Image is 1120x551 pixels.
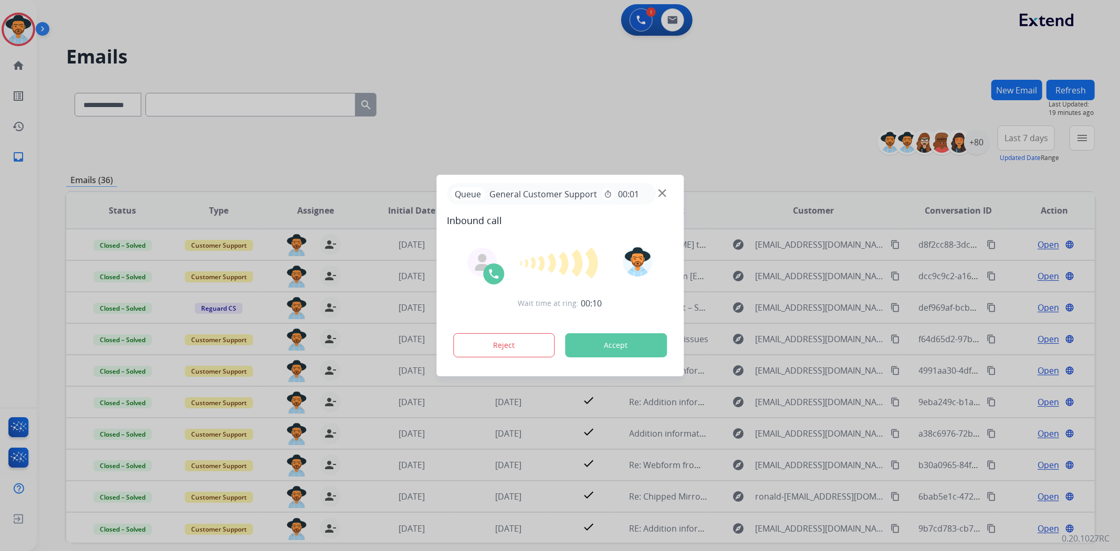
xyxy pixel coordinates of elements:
[453,333,555,357] button: Reject
[618,188,639,200] span: 00:01
[603,190,612,198] mat-icon: timer
[474,254,490,271] img: agent-avatar
[447,213,673,228] span: Inbound call
[485,188,601,200] span: General Customer Support
[518,298,579,309] span: Wait time at ring:
[581,297,602,310] span: 00:10
[1062,532,1109,545] p: 0.20.1027RC
[565,333,667,357] button: Accept
[658,189,666,197] img: close-button
[623,247,653,277] img: avatar
[487,268,500,280] img: call-icon
[451,187,485,200] p: Queue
